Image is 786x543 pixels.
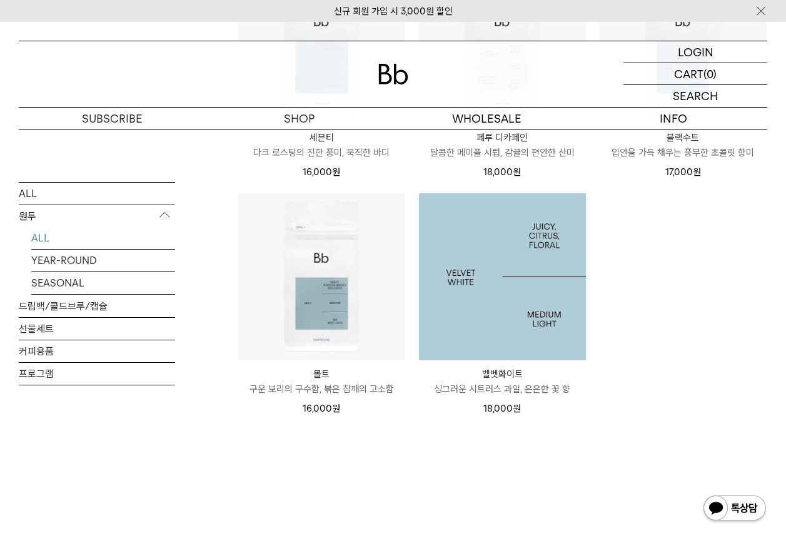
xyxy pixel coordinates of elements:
[19,340,175,362] a: 커피용품
[31,271,175,293] a: SEASONAL
[19,295,175,317] a: 드립백/콜드브루/캡슐
[600,130,767,160] a: 블랙수트 입안을 가득 채우는 풍부한 초콜릿 향미
[703,63,717,84] p: (0)
[334,6,453,17] a: 신규 회원 가입 시 3,000원 할인
[665,166,701,178] span: 17,000
[702,494,767,524] img: 카카오톡 채널 1:1 채팅 버튼
[513,166,521,178] span: 원
[238,193,405,360] img: 몰트
[378,64,408,84] img: 로고
[31,249,175,271] a: YEAR-ROUND
[238,130,405,145] p: 세븐티
[678,41,713,63] p: LOGIN
[332,403,340,414] span: 원
[303,166,340,178] span: 16,000
[419,193,586,360] a: 벨벳화이트
[419,193,586,360] img: 1000000025_add2_054.jpg
[419,367,586,382] p: 벨벳화이트
[580,108,767,129] p: INFO
[419,130,586,160] a: 페루 디카페인 달콤한 메이플 시럽, 감귤의 편안한 산미
[623,63,767,85] a: CART (0)
[303,403,340,414] span: 16,000
[206,108,393,129] a: SHOP
[513,403,521,414] span: 원
[19,182,175,204] a: ALL
[332,166,340,178] span: 원
[693,166,701,178] span: 원
[483,166,521,178] span: 18,000
[600,130,767,145] p: 블랙수트
[419,367,586,397] a: 벨벳화이트 싱그러운 시트러스 과일, 은은한 꽃 향
[674,63,703,84] p: CART
[238,145,405,160] p: 다크 로스팅의 진한 풍미, 묵직한 바디
[393,108,580,129] p: WHOLESALE
[238,382,405,397] p: 구운 보리의 구수함, 볶은 참깨의 고소함
[673,85,718,107] p: SEARCH
[483,403,521,414] span: 18,000
[238,367,405,397] a: 몰트 구운 보리의 구수함, 볶은 참깨의 고소함
[419,130,586,145] p: 페루 디카페인
[419,145,586,160] p: 달콤한 메이플 시럽, 감귤의 편안한 산미
[31,226,175,248] a: ALL
[238,367,405,382] p: 몰트
[238,130,405,160] a: 세븐티 다크 로스팅의 진한 풍미, 묵직한 바디
[623,41,767,63] a: LOGIN
[19,205,175,227] p: 원두
[19,317,175,339] a: 선물세트
[19,362,175,384] a: 프로그램
[419,382,586,397] p: 싱그러운 시트러스 과일, 은은한 꽃 향
[600,145,767,160] p: 입안을 가득 채우는 풍부한 초콜릿 향미
[19,108,206,129] a: SUBSCRIBE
